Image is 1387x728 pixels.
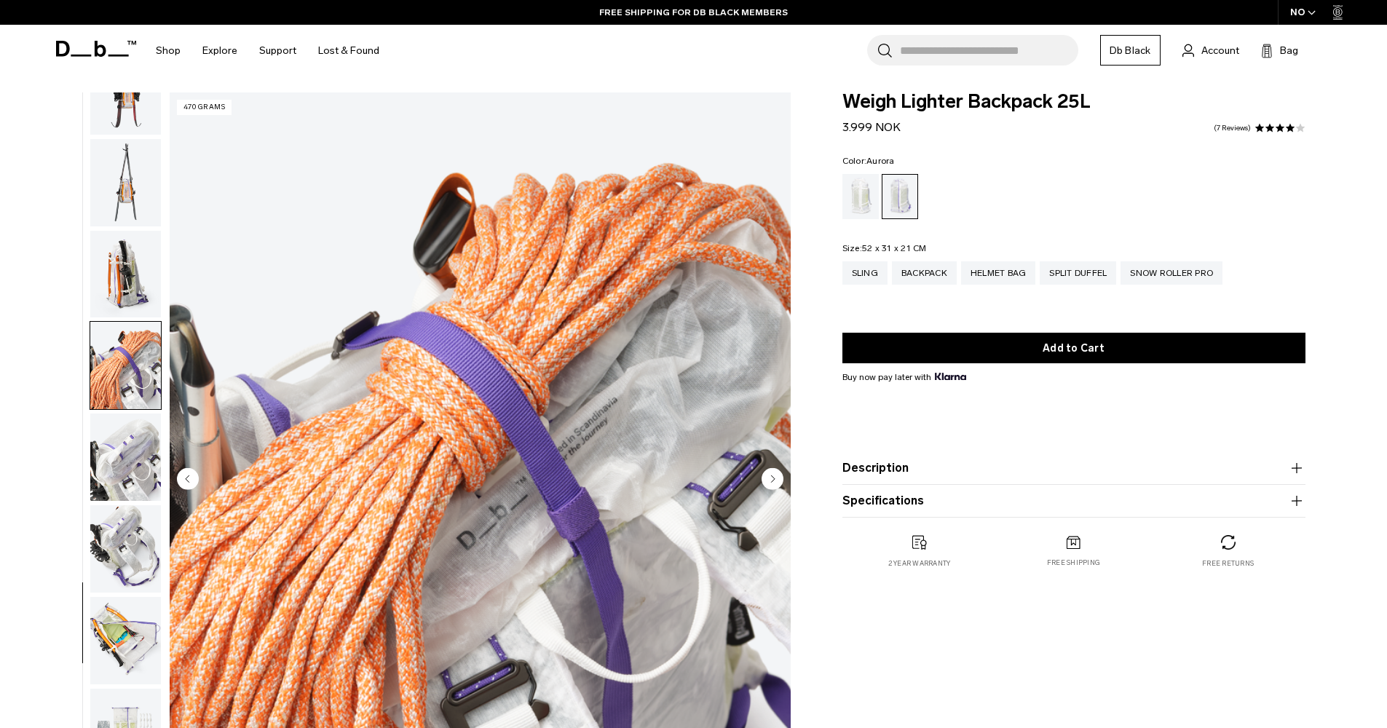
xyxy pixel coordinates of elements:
span: Account [1201,43,1239,58]
a: Aurora [882,174,918,219]
a: Support [259,25,296,76]
button: Weigh_Lighter_Backpack_25L_9.png [90,138,162,227]
a: 7 reviews [1214,124,1251,132]
a: Lost & Found [318,25,379,76]
p: Free shipping [1047,558,1100,568]
span: 3.999 NOK [842,120,901,134]
img: Weigh_Lighter_Backpack_25L_11.png [90,322,161,409]
img: Weigh_Lighter_Backpack_25L_12.png [90,414,161,501]
button: Weigh_Lighter_Backpack_25L_14.png [90,596,162,685]
nav: Main Navigation [145,25,390,76]
p: Free returns [1202,558,1254,569]
span: 52 x 31 x 21 CM [862,243,927,253]
span: Bag [1280,43,1298,58]
img: {"height" => 20, "alt" => "Klarna"} [935,373,966,380]
legend: Color: [842,157,895,165]
a: Diffusion [842,174,879,219]
a: Helmet Bag [961,261,1036,285]
a: Shop [156,25,181,76]
button: Specifications [842,492,1305,510]
button: Weigh_Lighter_Backpack_25L_11.png [90,321,162,410]
button: Weigh_Lighter_Backpack_25L_12.png [90,413,162,502]
button: Add to Cart [842,333,1305,363]
a: Split Duffel [1040,261,1116,285]
button: Next slide [762,467,783,492]
img: Weigh_Lighter_Backpack_25L_9.png [90,139,161,226]
button: Weigh_Lighter_Backpack_25L_10.png [90,230,162,319]
img: Weigh_Lighter_Backpack_25L_14.png [90,597,161,684]
a: Db Black [1100,35,1161,66]
img: Weigh_Lighter_Backpack_25L_13.png [90,505,161,593]
span: Buy now pay later with [842,371,966,384]
span: Aurora [866,156,895,166]
button: Bag [1261,41,1298,59]
a: FREE SHIPPING FOR DB BLACK MEMBERS [599,6,788,19]
a: Backpack [892,261,957,285]
span: Weigh Lighter Backpack 25L [842,92,1305,111]
a: Sling [842,261,888,285]
button: Weigh_Lighter_Backpack_25L_13.png [90,505,162,593]
button: Description [842,459,1305,477]
img: Weigh_Lighter_Backpack_25L_10.png [90,231,161,318]
p: 2 year warranty [888,558,951,569]
a: Snow Roller Pro [1121,261,1222,285]
button: Previous slide [177,467,199,492]
a: Explore [202,25,237,76]
p: 470 grams [177,100,232,115]
legend: Size: [842,244,927,253]
a: Account [1182,41,1239,59]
